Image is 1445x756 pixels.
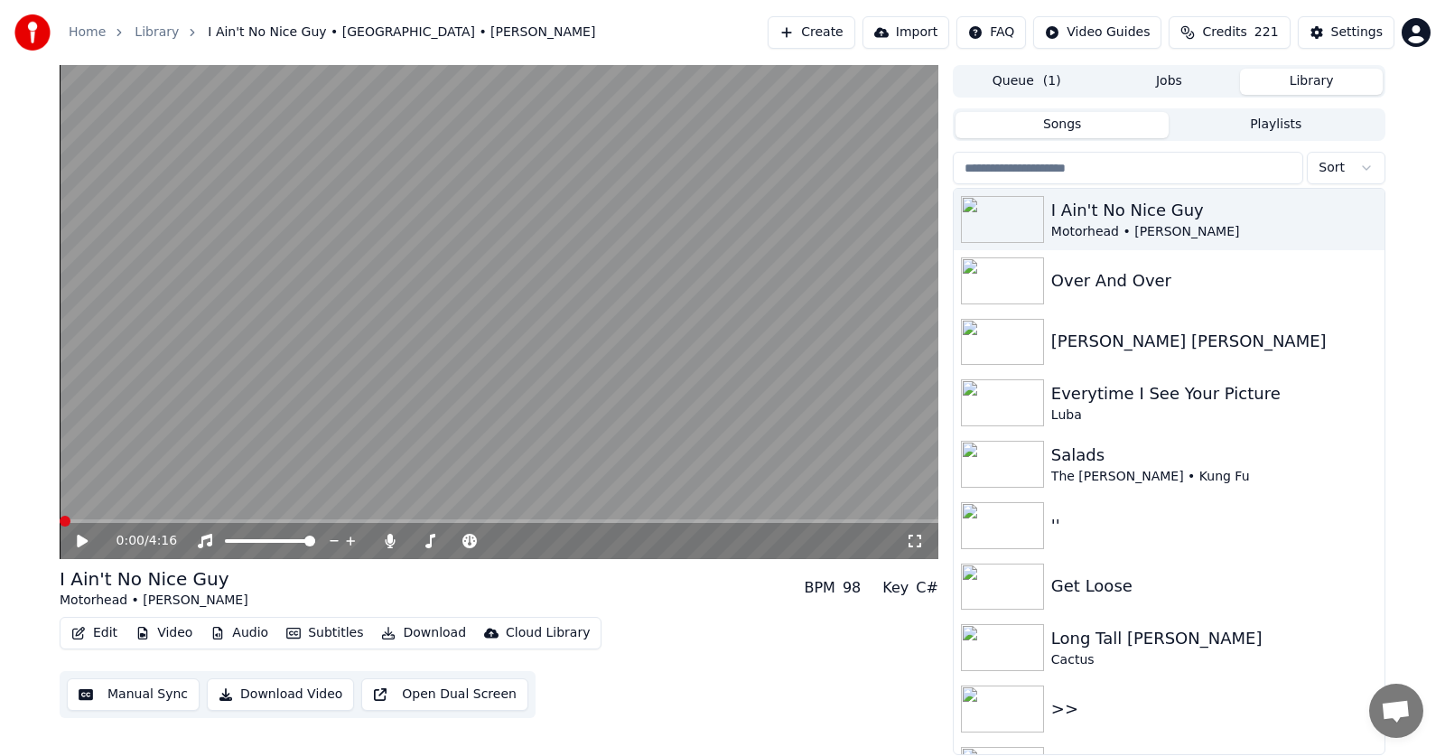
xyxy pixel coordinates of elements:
div: Long Tall [PERSON_NAME] [1051,626,1377,651]
div: [PERSON_NAME] [PERSON_NAME] [1051,329,1377,354]
img: youka [14,14,51,51]
button: FAQ [956,16,1026,49]
span: 221 [1254,23,1279,42]
button: Import [862,16,949,49]
a: Home [69,23,106,42]
div: Key [882,577,909,599]
div: Settings [1331,23,1383,42]
button: Create [768,16,855,49]
div: C# [916,577,938,599]
div: Over And Over [1051,268,1377,294]
button: Settings [1298,16,1394,49]
div: The [PERSON_NAME] • Kung Fu [1051,468,1377,486]
div: Cactus [1051,651,1377,669]
div: I Ain't No Nice Guy [60,566,248,592]
span: I Ain't No Nice Guy • [GEOGRAPHIC_DATA] • [PERSON_NAME] [208,23,595,42]
span: Sort [1319,159,1345,177]
div: / [117,532,160,550]
button: Open Dual Screen [361,678,528,711]
div: I Ain't No Nice Guy [1051,198,1377,223]
span: Credits [1202,23,1246,42]
button: Queue [956,69,1098,95]
div: Get Loose [1051,574,1377,599]
button: Credits221 [1169,16,1290,49]
button: Download Video [207,678,354,711]
button: Audio [203,621,275,646]
button: Library [1240,69,1383,95]
button: Playlists [1169,112,1383,138]
button: Manual Sync [67,678,200,711]
div: Luba [1051,406,1377,425]
div: Cloud Library [506,624,590,642]
span: ( 1 ) [1043,72,1061,90]
div: 98 [843,577,861,599]
span: 0:00 [117,532,144,550]
span: 4:16 [149,532,177,550]
a: Open chat [1369,684,1423,738]
div: Motorhead • [PERSON_NAME] [1051,223,1377,241]
a: Library [135,23,179,42]
button: Video Guides [1033,16,1161,49]
button: Jobs [1098,69,1241,95]
nav: breadcrumb [69,23,595,42]
button: Songs [956,112,1170,138]
button: Video [128,621,200,646]
div: '' [1051,513,1377,538]
div: Salads [1051,443,1377,468]
div: Motorhead • [PERSON_NAME] [60,592,248,610]
button: Subtitles [279,621,370,646]
button: Download [374,621,473,646]
div: >> [1051,696,1377,722]
div: Everytime I See Your Picture [1051,381,1377,406]
div: BPM [804,577,834,599]
button: Edit [64,621,125,646]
